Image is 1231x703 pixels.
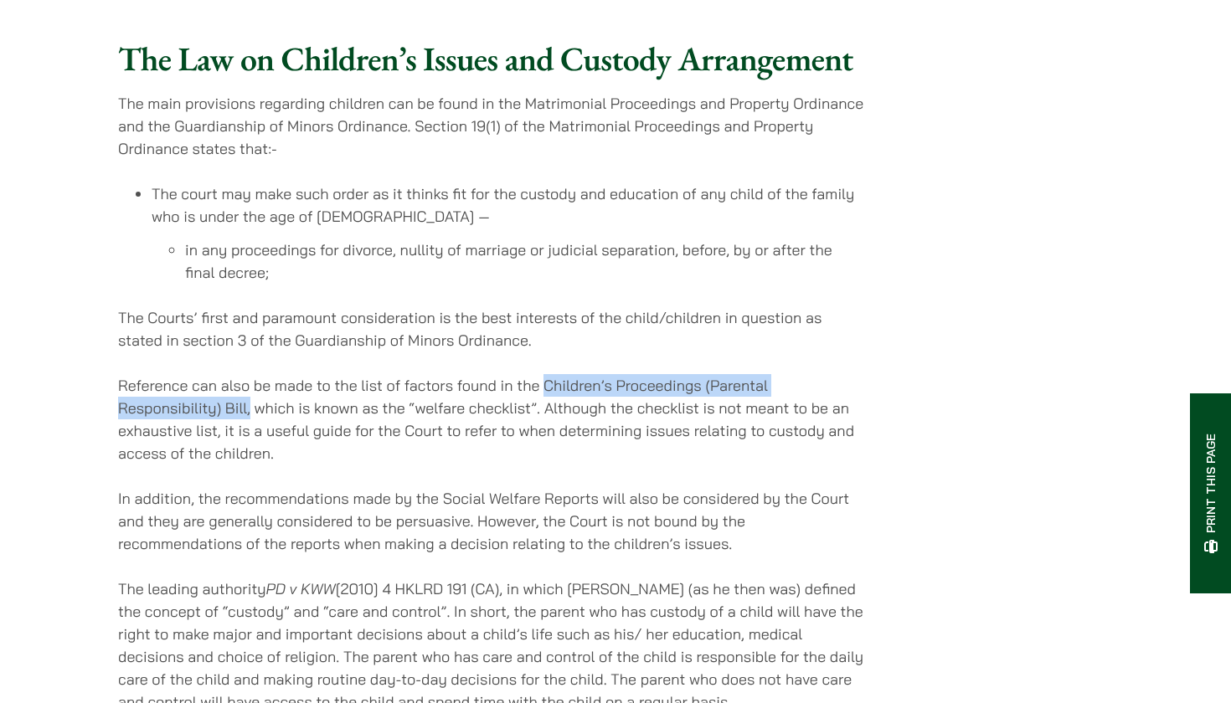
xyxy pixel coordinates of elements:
[118,374,864,464] p: Reference can also be made to the list of factors found in the Children’s Proceedings (Parental R...
[118,306,864,351] p: The Courts’ first and paramount consideration is the best interests of the child/children in ques...
[118,92,864,160] p: The main provisions regarding children can be found in the Matrimonial Proceedings and Property O...
[118,487,864,555] p: In addition, the recommendations made by the Social Welfare Reports will also be considered by th...
[185,239,864,284] li: in any proceedings for divorce, nullity of marriage or judicial separation, before, by or after t...
[265,579,335,598] em: PD v KWW
[118,38,864,79] h2: The Law on Children’s Issues and Custody Arrangement
[152,182,864,285] li: The court may make such order as it thinks fit for the custody and education of any child of the ...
